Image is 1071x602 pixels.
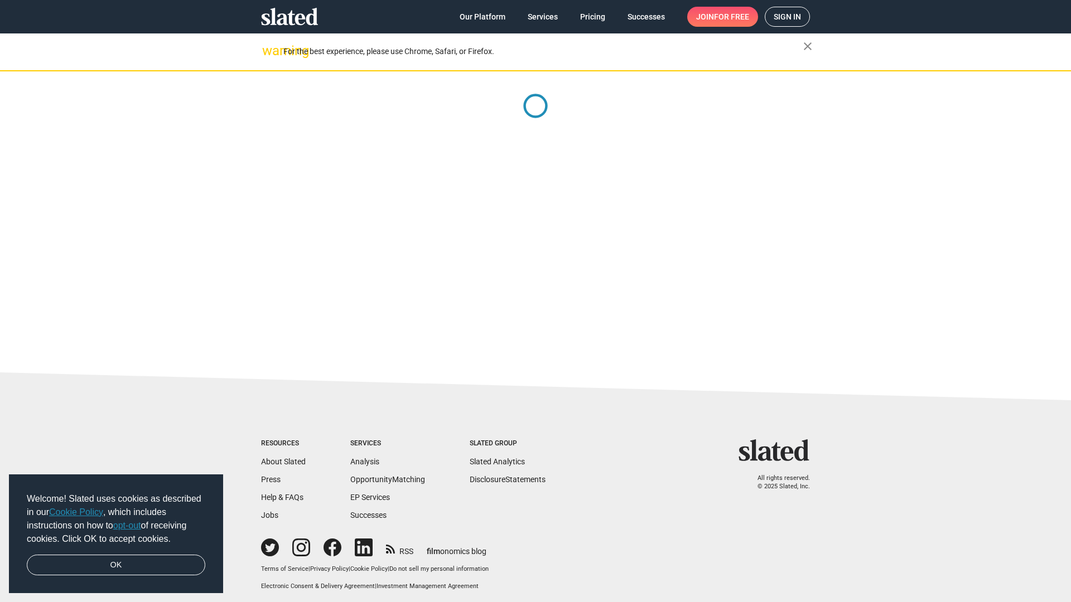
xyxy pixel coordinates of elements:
[765,7,810,27] a: Sign in
[427,547,440,556] span: film
[801,40,814,53] mat-icon: close
[687,7,758,27] a: Joinfor free
[388,565,389,572] span: |
[470,439,546,448] div: Slated Group
[49,507,103,517] a: Cookie Policy
[262,44,276,57] mat-icon: warning
[746,474,810,491] p: All rights reserved. © 2025 Slated, Inc.
[113,521,141,530] a: opt-out
[389,565,489,574] button: Do not sell my personal information
[261,511,278,520] a: Jobs
[350,511,387,520] a: Successes
[377,582,479,590] a: Investment Management Agreement
[261,565,308,572] a: Terms of Service
[628,7,665,27] span: Successes
[774,7,801,26] span: Sign in
[349,565,350,572] span: |
[310,565,349,572] a: Privacy Policy
[451,7,514,27] a: Our Platform
[350,565,388,572] a: Cookie Policy
[386,540,413,557] a: RSS
[427,537,486,557] a: filmonomics blog
[350,493,390,502] a: EP Services
[580,7,605,27] span: Pricing
[350,475,425,484] a: OpportunityMatching
[375,582,377,590] span: |
[350,439,425,448] div: Services
[261,439,306,448] div: Resources
[571,7,614,27] a: Pricing
[308,565,310,572] span: |
[519,7,567,27] a: Services
[261,475,281,484] a: Press
[27,555,205,576] a: dismiss cookie message
[350,457,379,466] a: Analysis
[9,474,223,594] div: cookieconsent
[470,475,546,484] a: DisclosureStatements
[261,457,306,466] a: About Slated
[283,44,803,59] div: For the best experience, please use Chrome, Safari, or Firefox.
[714,7,749,27] span: for free
[619,7,674,27] a: Successes
[470,457,525,466] a: Slated Analytics
[261,493,303,502] a: Help & FAQs
[696,7,749,27] span: Join
[261,582,375,590] a: Electronic Consent & Delivery Agreement
[27,492,205,546] span: Welcome! Slated uses cookies as described in our , which includes instructions on how to of recei...
[528,7,558,27] span: Services
[460,7,505,27] span: Our Platform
